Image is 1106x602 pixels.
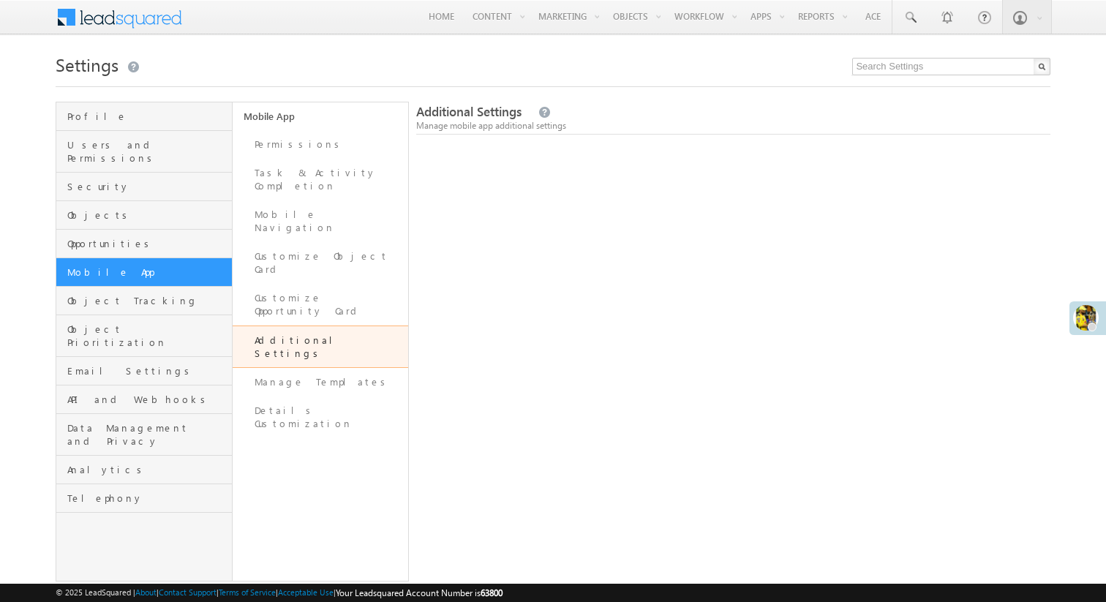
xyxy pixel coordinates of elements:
[56,173,232,201] a: Security
[67,393,228,406] span: API and Webhooks
[56,102,232,131] a: Profile
[67,237,228,250] span: Opportunities
[67,463,228,476] span: Analytics
[56,230,232,258] a: Opportunities
[67,138,228,165] span: Users and Permissions
[852,58,1050,75] input: Search Settings
[233,326,409,368] a: Additional Settings
[416,119,1050,132] div: Manage mobile app additional settings
[56,201,232,230] a: Objects
[67,323,228,349] span: Object Prioritization
[56,484,232,513] a: Telephony
[233,159,409,200] a: Task & Activity Completion
[67,266,228,279] span: Mobile App
[233,200,409,242] a: Mobile Navigation
[56,456,232,484] a: Analytics
[56,414,232,456] a: Data Management and Privacy
[67,492,228,505] span: Telephony
[278,587,334,597] a: Acceptable Use
[67,294,228,307] span: Object Tracking
[67,364,228,377] span: Email Settings
[67,421,228,448] span: Data Management and Privacy
[416,103,522,120] span: Additional Settings
[56,287,232,315] a: Object Tracking
[219,587,276,597] a: Terms of Service
[481,587,503,598] span: 63800
[56,586,503,600] span: © 2025 LeadSquared | | | | |
[67,110,228,123] span: Profile
[135,587,157,597] a: About
[67,180,228,193] span: Security
[56,357,232,385] a: Email Settings
[233,284,409,326] a: Customize Opportunity Card
[233,396,409,438] a: Details Customization
[233,102,409,130] a: Mobile App
[56,385,232,414] a: API and Webhooks
[336,587,503,598] span: Your Leadsquared Account Number is
[233,368,409,396] a: Manage Templates
[233,130,409,159] a: Permissions
[56,53,118,76] span: Settings
[233,242,409,284] a: Customize Object Card
[159,587,217,597] a: Contact Support
[56,258,232,287] a: Mobile App
[56,131,232,173] a: Users and Permissions
[56,315,232,357] a: Object Prioritization
[67,208,228,222] span: Objects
